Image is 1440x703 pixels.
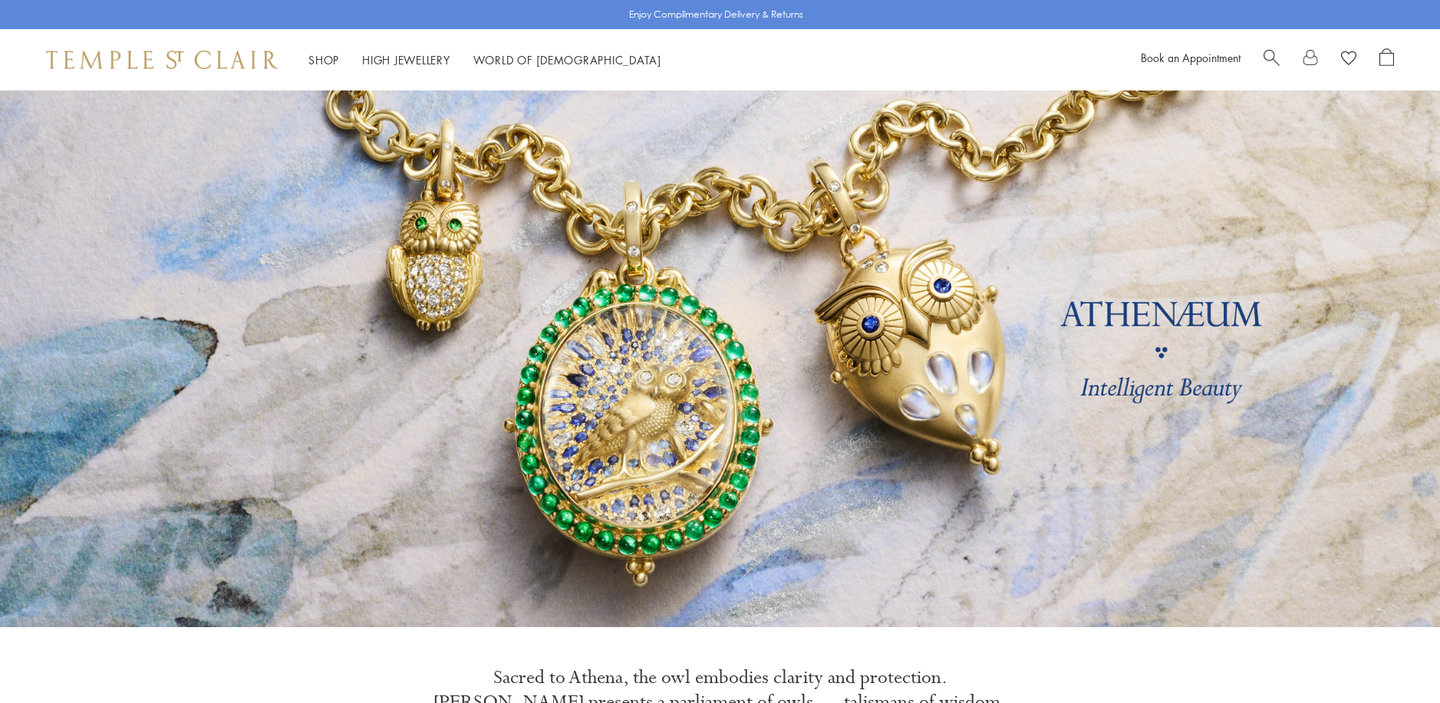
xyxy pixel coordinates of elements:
[1141,50,1241,65] a: Book an Appointment
[629,7,803,22] p: Enjoy Complimentary Delivery & Returns
[308,52,339,67] a: ShopShop
[46,51,278,69] img: Temple St. Clair
[1341,48,1356,71] a: View Wishlist
[473,52,661,67] a: World of [DEMOGRAPHIC_DATA]World of [DEMOGRAPHIC_DATA]
[1264,48,1280,71] a: Search
[362,52,450,67] a: High JewelleryHigh Jewellery
[308,51,661,70] nav: Main navigation
[1379,48,1394,71] a: Open Shopping Bag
